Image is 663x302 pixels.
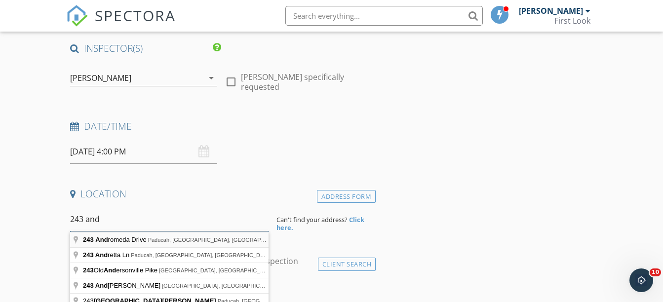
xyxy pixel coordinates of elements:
input: Address Search [70,207,269,231]
span: And [104,266,116,274]
span: 243 [83,236,94,243]
input: Select date [70,140,217,164]
span: 243 [83,266,94,274]
label: [PERSON_NAME] specifically requested [241,72,372,92]
img: The Best Home Inspection Software - Spectora [66,5,88,27]
span: Old ersonville Pike [83,266,159,274]
input: Search everything... [285,6,483,26]
h4: Date/Time [70,120,372,133]
span: 243 And [83,251,108,259]
iframe: Intercom live chat [629,268,653,292]
i: arrow_drop_down [205,72,217,84]
span: Can't find your address? [276,215,348,224]
a: SPECTORA [66,13,176,34]
span: And [95,236,108,243]
div: [PERSON_NAME] [519,6,583,16]
h4: Location [70,188,372,200]
strong: Click here. [276,215,364,232]
span: [GEOGRAPHIC_DATA], [GEOGRAPHIC_DATA], [GEOGRAPHIC_DATA] [159,267,335,273]
span: SPECTORA [95,5,176,26]
span: romeda Drive [83,236,148,243]
span: [GEOGRAPHIC_DATA], [GEOGRAPHIC_DATA], [GEOGRAPHIC_DATA] [162,283,338,289]
span: retta Ln [83,251,131,259]
div: Client Search [318,258,376,271]
span: Paducah, [GEOGRAPHIC_DATA], [GEOGRAPHIC_DATA] [131,252,272,258]
h4: INSPECTOR(S) [70,42,221,55]
span: [PERSON_NAME] [83,282,162,289]
span: 10 [650,268,661,276]
div: [PERSON_NAME] [70,74,131,82]
span: Paducah, [GEOGRAPHIC_DATA], [GEOGRAPHIC_DATA] [148,237,289,243]
span: 243 And [83,282,108,289]
div: Address Form [317,190,376,203]
div: First Look [554,16,590,26]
